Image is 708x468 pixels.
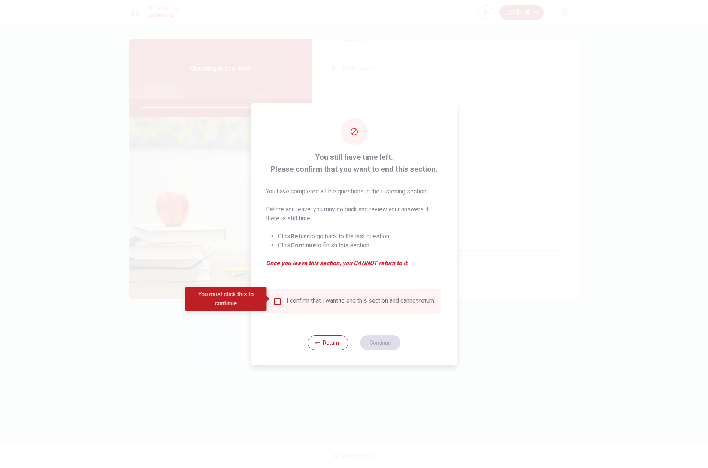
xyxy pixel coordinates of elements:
[266,187,442,196] p: You have completed all the questions in the Listening section.
[291,233,310,240] strong: Return
[291,242,316,249] strong: Continue
[266,151,442,175] span: You still have time left. Please confirm that you want to end this section.
[185,287,267,311] div: You must click this to continue
[287,297,435,306] div: I confirm that I want to end this section and cannot return.
[308,335,348,350] button: Return
[360,335,400,350] button: Continue
[266,205,442,223] p: Before you leave, you may go back and review your answers if there is still time.
[266,259,442,268] em: Once you leave this section, you CANNOT return to it.
[273,297,282,306] span: You must click this to continue
[278,241,442,250] li: Click to finish this section.
[278,232,442,241] li: Click to go back to the last question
